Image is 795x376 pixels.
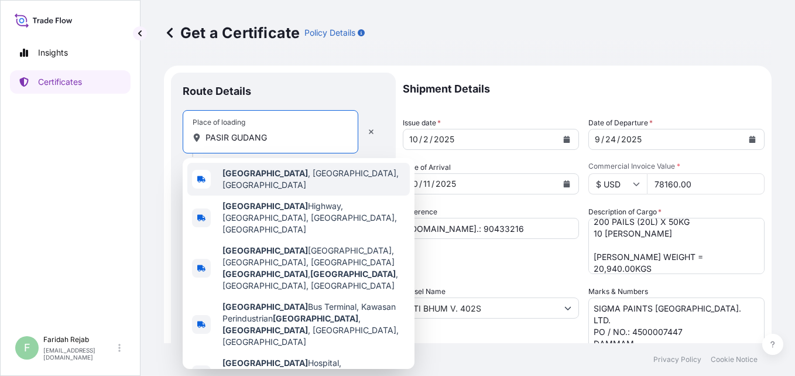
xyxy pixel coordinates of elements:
[604,132,617,146] div: day,
[422,132,430,146] div: day,
[193,118,245,127] div: Place of loading
[222,325,308,335] b: [GEOGRAPHIC_DATA]
[434,177,457,191] div: year,
[310,269,396,279] b: [GEOGRAPHIC_DATA]
[403,162,451,173] span: Date of Arrival
[164,23,300,42] p: Get a Certificate
[38,76,82,88] p: Certificates
[43,347,116,361] p: [EMAIL_ADDRESS][DOMAIN_NAME]
[222,358,308,368] b: [GEOGRAPHIC_DATA]
[403,117,441,129] span: Issue date
[711,355,758,364] p: Cookie Notice
[24,342,30,354] span: F
[743,130,762,149] button: Calendar
[588,117,653,129] span: Date of Departure
[403,73,765,105] p: Shipment Details
[43,335,116,344] p: Faridah Rejab
[222,245,405,292] span: [GEOGRAPHIC_DATA], [GEOGRAPHIC_DATA], [GEOGRAPHIC_DATA] , , [GEOGRAPHIC_DATA], [GEOGRAPHIC_DATA]
[222,245,308,255] b: [GEOGRAPHIC_DATA]
[557,298,578,319] button: Show suggestions
[594,132,601,146] div: month,
[205,132,344,143] input: Place of loading
[183,158,414,369] div: Show suggestions
[422,177,431,191] div: day,
[222,200,405,235] span: Highway, [GEOGRAPHIC_DATA], [GEOGRAPHIC_DATA], [GEOGRAPHIC_DATA]
[222,168,308,178] b: [GEOGRAPHIC_DATA]
[222,302,308,312] b: [GEOGRAPHIC_DATA]
[222,201,308,211] b: [GEOGRAPHIC_DATA]
[588,286,648,298] label: Marks & Numbers
[419,177,422,191] div: /
[222,301,405,348] span: Bus Terminal, Kawasan Perindustrian , , [GEOGRAPHIC_DATA], [GEOGRAPHIC_DATA]
[431,177,434,191] div: /
[653,355,701,364] p: Privacy Policy
[222,168,405,191] span: , [GEOGRAPHIC_DATA], [GEOGRAPHIC_DATA]
[183,84,251,98] p: Route Details
[403,206,437,218] label: Reference
[588,206,662,218] label: Description of Cargo
[403,286,446,298] label: Vessel Name
[222,269,308,279] b: [GEOGRAPHIC_DATA]
[620,132,643,146] div: year,
[403,298,557,319] input: Type to search vessel name or IMO
[647,173,765,194] input: Enter amount
[408,132,419,146] div: month,
[430,132,433,146] div: /
[557,130,576,149] button: Calendar
[403,218,579,239] input: Enter booking reference
[419,132,422,146] div: /
[601,132,604,146] div: /
[617,132,620,146] div: /
[557,175,576,193] button: Calendar
[38,47,68,59] p: Insights
[273,313,358,323] b: [GEOGRAPHIC_DATA]
[588,162,765,171] span: Commercial Invoice Value
[433,132,455,146] div: year,
[304,27,355,39] p: Policy Details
